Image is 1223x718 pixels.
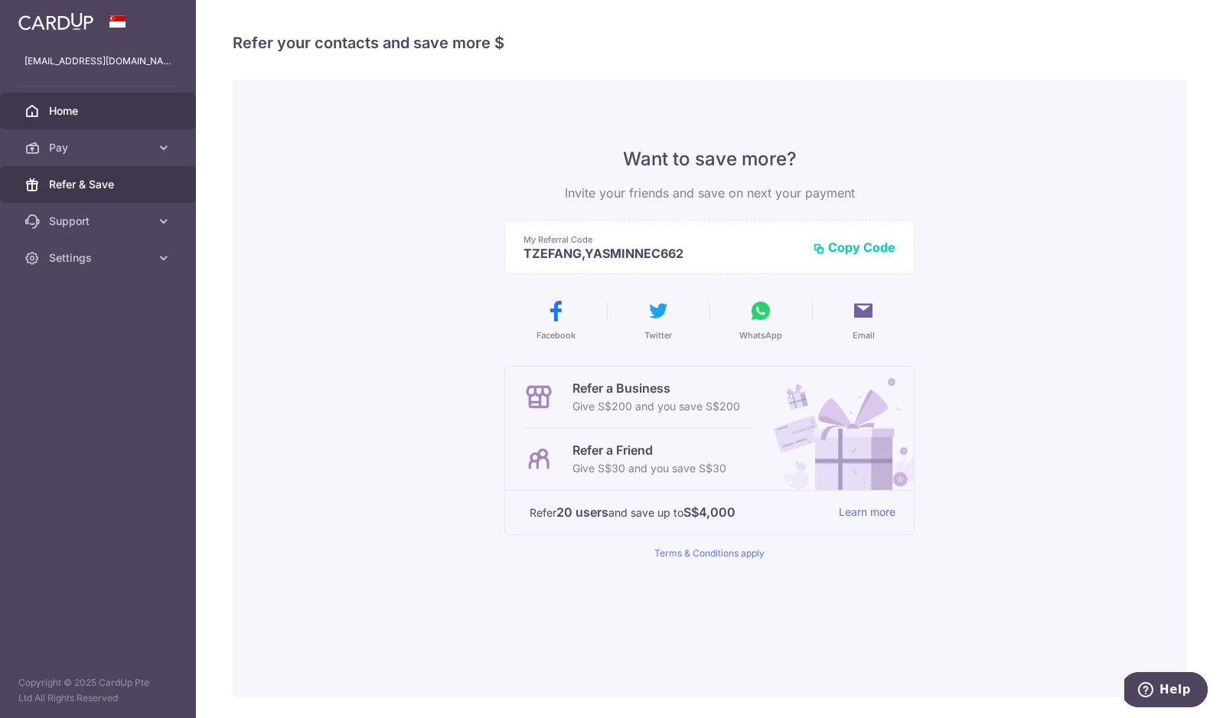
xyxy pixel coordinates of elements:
[523,246,801,261] p: TZEFANG,YASMINNEC662
[49,177,150,192] span: Refer & Save
[683,503,735,521] strong: S$4,000
[504,184,915,202] p: Invite your friends and save on next your payment
[18,12,93,31] img: CardUp
[49,250,150,266] span: Settings
[510,299,601,341] button: Facebook
[818,299,908,341] button: Email
[49,103,150,119] span: Home
[613,299,703,341] button: Twitter
[813,240,895,255] button: Copy Code
[504,147,915,171] p: Want to save more?
[644,329,672,341] span: Twitter
[716,299,806,341] button: WhatsApp
[523,233,801,246] p: My Referral Code
[233,31,1186,55] h4: Refer your contacts and save more $
[35,11,67,24] span: Help
[654,547,765,559] a: Terms & Conditions apply
[530,503,827,522] p: Refer and save up to
[839,503,895,522] a: Learn more
[572,397,740,416] p: Give S$200 and you save S$200
[556,503,608,521] strong: 20 users
[759,367,914,490] img: Refer
[49,140,150,155] span: Pay
[572,441,726,459] p: Refer a Friend
[1124,672,1208,710] iframe: Opens a widget where you can find more information
[24,54,171,69] p: [EMAIL_ADDRESS][DOMAIN_NAME]
[739,329,782,341] span: WhatsApp
[572,379,740,397] p: Refer a Business
[572,459,726,478] p: Give S$30 and you save S$30
[853,329,875,341] span: Email
[536,329,576,341] span: Facebook
[49,214,150,229] span: Support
